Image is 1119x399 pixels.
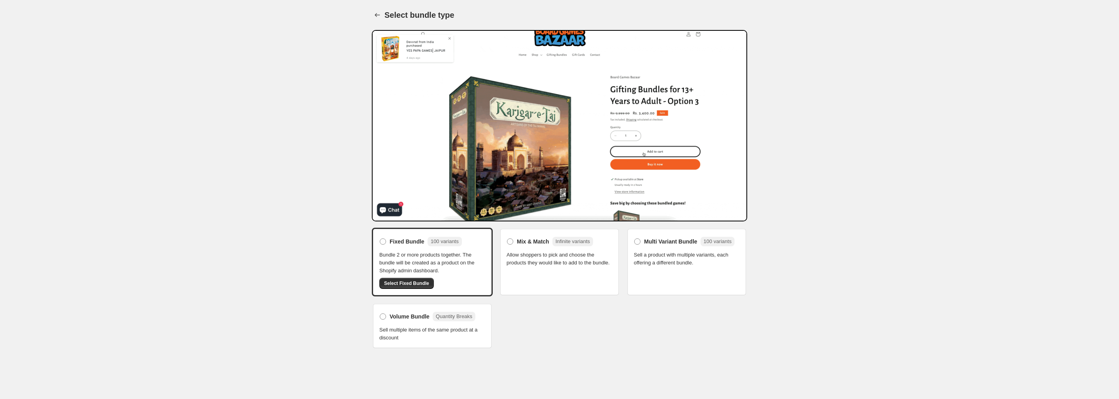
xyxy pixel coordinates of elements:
[644,238,697,245] span: Multi Variant Bundle
[384,10,454,20] h1: Select bundle type
[507,251,612,267] span: Allow shoppers to pick and choose the products they would like to add to the bundle.
[634,251,740,267] span: Sell a product with multiple variants, each offering a different bundle.
[384,280,429,287] span: Select Fixed Bundle
[390,238,424,245] span: Fixed Bundle
[379,326,485,342] span: Sell multiple items of the same product at a discount
[390,313,430,320] span: Volume Bundle
[379,278,434,289] button: Select Fixed Bundle
[431,238,459,244] span: 100 variants
[436,313,473,319] span: Quantity Breaks
[704,238,732,244] span: 100 variants
[372,30,747,221] img: Bundle Preview
[517,238,549,245] span: Mix & Match
[556,238,590,244] span: Infinite variants
[372,9,383,21] button: Back
[379,251,485,275] span: Bundle 2 or more products together. The bundle will be created as a product on the Shopify admin ...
